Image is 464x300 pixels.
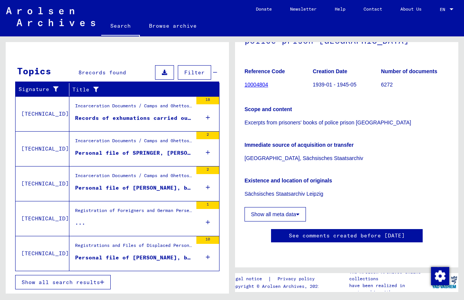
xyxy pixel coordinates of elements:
[245,68,285,74] b: Reference Code
[289,232,405,240] a: See comments created before [DATE]
[75,137,193,148] div: Incarceration Documents / Camps and Ghettos / Neuengamme Concentration Camp / Individual Document...
[16,131,69,166] td: [TECHNICAL_ID]
[196,201,219,209] div: 1
[82,69,126,76] span: records found
[75,207,193,218] div: Registration of Foreigners and German Persecutees by Public Institutions, Social Securities and C...
[440,7,448,12] span: EN
[184,69,205,76] span: Filter
[245,82,268,88] a: 10004804
[196,97,219,104] div: 18
[75,219,85,227] div: ...
[78,69,82,76] span: 8
[16,236,69,271] td: [TECHNICAL_ID]
[19,85,63,93] div: Signature
[17,64,51,78] div: Topics
[245,106,292,112] b: Scope and content
[245,119,449,127] p: Excerpts from prisoners' books of police prison [GEOGRAPHIC_DATA]
[75,242,193,253] div: Registrations and Files of Displaced Persons, Children and Missing Persons / Relief Programs of V...
[15,275,111,289] button: Show all search results
[230,283,324,290] p: Copyright © Arolsen Archives, 2021
[313,68,347,74] b: Creation Date
[230,275,324,283] div: |
[245,190,449,198] p: Sächsisches Staatsarchiv Leipzig
[349,282,430,296] p: have been realized in partnership with
[101,17,140,36] a: Search
[196,132,219,139] div: 2
[6,7,95,26] img: Arolsen_neg.svg
[16,201,69,236] td: [TECHNICAL_ID]
[72,86,204,94] div: Title
[230,275,268,283] a: Legal notice
[313,81,381,89] p: 1939-01 - 1945-05
[22,279,100,286] span: Show all search results
[381,68,437,74] b: Number of documents
[381,81,449,89] p: 6272
[75,149,193,157] div: Personal file of SPRINGER, [PERSON_NAME], born on [DEMOGRAPHIC_DATA], born in [GEOGRAPHIC_DATA], ...
[75,172,193,183] div: Incarceration Documents / Camps and Ghettos / Niederhagen ([GEOGRAPHIC_DATA]) Concentration Camp ...
[16,96,69,131] td: [TECHNICAL_ID]
[75,102,193,113] div: Incarceration Documents / Camps and Ghettos / [PERSON_NAME] Concentration Camp / List Material [P...
[140,17,206,35] a: Browse archive
[178,65,211,80] button: Filter
[245,207,306,221] button: Show all meta data
[72,83,212,96] div: Title
[16,166,69,201] td: [TECHNICAL_ID]
[75,254,193,262] div: Personal file of [PERSON_NAME], born on [DEMOGRAPHIC_DATA], born in [GEOGRAPHIC_DATA] and of furt...
[431,267,449,285] img: Change consent
[245,142,354,148] b: Immediate source of acquisition or transfer
[245,177,332,184] b: Existence and location of originals
[196,166,219,174] div: 2
[19,83,71,96] div: Signature
[349,269,430,282] p: The Arolsen Archives online collections
[75,184,193,192] div: Personal file of [PERSON_NAME], born on [DEMOGRAPHIC_DATA], born in [GEOGRAPHIC_DATA].
[75,114,193,122] div: Records of exhumations carried out on the [DEMOGRAPHIC_DATA] cemetery in [GEOGRAPHIC_DATA] (=Land...
[271,275,324,283] a: Privacy policy
[196,236,219,244] div: 10
[245,154,449,162] p: [GEOGRAPHIC_DATA], Sächsisches Staatsarchiv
